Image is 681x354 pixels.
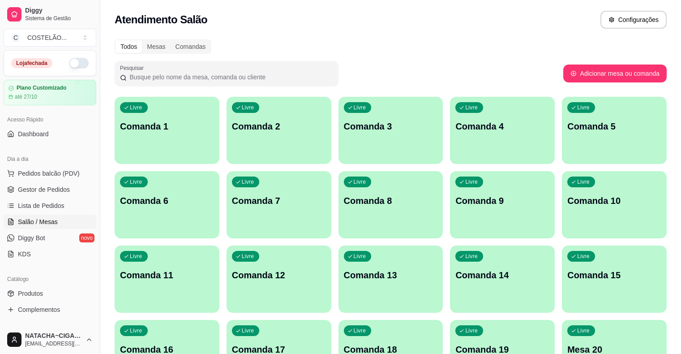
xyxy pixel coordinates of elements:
[232,194,326,207] p: Comanda 7
[120,269,214,281] p: Comanda 11
[455,269,549,281] p: Comanda 14
[127,73,333,82] input: Pesquisar
[27,33,67,42] div: COSTELÃO ...
[120,120,214,133] p: Comanda 1
[567,269,661,281] p: Comanda 15
[4,152,96,166] div: Dia a dia
[18,217,58,226] span: Salão / Mesas
[18,289,43,298] span: Produtos
[354,178,366,186] p: Livre
[4,286,96,301] a: Produtos
[130,104,142,111] p: Livre
[18,250,31,259] span: KDS
[577,104,590,111] p: Livre
[130,253,142,260] p: Livre
[344,269,438,281] p: Comanda 13
[227,171,331,238] button: LivreComanda 7
[25,340,82,347] span: [EMAIL_ADDRESS][DOMAIN_NAME]
[120,64,147,72] label: Pesquisar
[455,194,549,207] p: Comanda 9
[18,201,64,210] span: Lista de Pedidos
[450,171,555,238] button: LivreComanda 9
[11,33,20,42] span: C
[562,246,667,313] button: LivreComanda 15
[4,80,96,105] a: Plano Customizadoaté 27/10
[4,166,96,181] button: Pedidos balcão (PDV)
[25,15,93,22] span: Sistema de Gestão
[338,97,443,164] button: LivreComanda 3
[25,332,82,340] span: NATACHA~CIGANA
[344,120,438,133] p: Comanda 3
[450,97,555,164] button: LivreComanda 4
[562,97,667,164] button: LivreComanda 5
[4,112,96,127] div: Acesso Rápido
[338,246,443,313] button: LivreComanda 13
[115,246,219,313] button: LivreComanda 11
[354,104,366,111] p: Livre
[116,40,142,53] div: Todos
[4,247,96,261] a: KDS
[232,269,326,281] p: Comanda 12
[4,4,96,25] a: DiggySistema de Gestão
[130,178,142,186] p: Livre
[18,305,60,314] span: Complementos
[450,246,555,313] button: LivreComanda 14
[242,327,254,334] p: Livre
[4,29,96,47] button: Select a team
[577,327,590,334] p: Livre
[4,231,96,245] a: Diggy Botnovo
[465,178,478,186] p: Livre
[354,253,366,260] p: Livre
[18,130,49,138] span: Dashboard
[227,97,331,164] button: LivreComanda 2
[18,185,70,194] span: Gestor de Pedidos
[354,327,366,334] p: Livre
[4,127,96,141] a: Dashboard
[344,194,438,207] p: Comanda 8
[18,169,80,178] span: Pedidos balcão (PDV)
[142,40,170,53] div: Mesas
[227,246,331,313] button: LivreComanda 12
[15,93,37,100] article: até 27/10
[115,97,219,164] button: LivreComanda 1
[465,253,478,260] p: Livre
[563,65,667,82] button: Adicionar mesa ou comanda
[130,327,142,334] p: Livre
[465,327,478,334] p: Livre
[115,171,219,238] button: LivreComanda 6
[465,104,478,111] p: Livre
[120,194,214,207] p: Comanda 6
[562,171,667,238] button: LivreComanda 10
[577,178,590,186] p: Livre
[338,171,443,238] button: LivreComanda 8
[567,120,661,133] p: Comanda 5
[4,302,96,317] a: Complementos
[4,182,96,197] a: Gestor de Pedidos
[4,215,96,229] a: Salão / Mesas
[4,199,96,213] a: Lista de Pedidos
[4,272,96,286] div: Catálogo
[600,11,667,29] button: Configurações
[567,194,661,207] p: Comanda 10
[577,253,590,260] p: Livre
[25,7,93,15] span: Diggy
[242,104,254,111] p: Livre
[69,58,89,69] button: Alterar Status
[242,178,254,186] p: Livre
[242,253,254,260] p: Livre
[232,120,326,133] p: Comanda 2
[455,120,549,133] p: Comanda 4
[11,58,52,68] div: Loja fechada
[171,40,211,53] div: Comandas
[17,85,66,91] article: Plano Customizado
[115,13,207,27] h2: Atendimento Salão
[4,329,96,350] button: NATACHA~CIGANA[EMAIL_ADDRESS][DOMAIN_NAME]
[18,233,45,242] span: Diggy Bot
